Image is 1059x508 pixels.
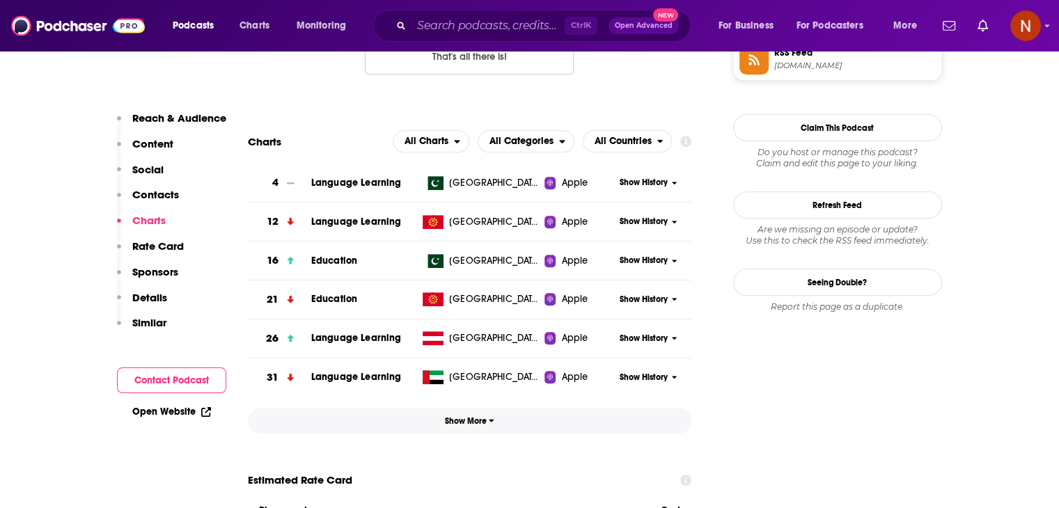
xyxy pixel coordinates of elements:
button: open menu [478,130,574,152]
a: RSS Feed[DOMAIN_NAME] [739,45,936,74]
a: Apple [544,176,615,190]
a: [GEOGRAPHIC_DATA] [417,176,544,190]
p: Sponsors [132,265,178,278]
span: Show History [620,294,668,305]
h3: 16 [267,253,279,269]
button: Show History [615,216,682,228]
p: Contacts [132,188,179,201]
button: Sponsors [117,265,178,291]
img: Podchaser - Follow, Share and Rate Podcasts [11,13,145,39]
a: Language Learning [311,371,402,383]
a: 4 [248,164,311,202]
button: open menu [163,15,232,37]
a: Show notifications dropdown [972,14,994,38]
span: Show History [620,372,668,383]
a: Seeing Double? [733,269,942,296]
span: Show History [620,333,668,344]
button: open menu [287,15,364,37]
button: Charts [117,214,166,239]
span: Kyrgyzstan [449,215,540,229]
a: 16 [248,241,311,280]
span: More [893,16,917,35]
span: Pakistan [449,176,540,190]
button: Show History [615,333,682,344]
span: Apple [561,331,588,345]
span: Charts [240,16,269,35]
p: Details [132,291,167,304]
a: [GEOGRAPHIC_DATA] [417,370,544,384]
a: 26 [248,319,311,358]
div: Claim and edit this page to your liking. [733,147,942,169]
button: Show History [615,294,682,305]
button: Rate Card [117,239,184,265]
a: Education [311,255,357,267]
span: United Arab Emirates [449,370,540,384]
a: Open Website [132,406,211,418]
span: Monitoring [297,16,346,35]
span: Show History [620,216,668,228]
span: Logged in as AdelNBM [1010,10,1041,41]
p: Reach & Audience [132,111,226,125]
p: Content [132,137,173,150]
input: Search podcasts, credits, & more... [411,15,565,37]
span: For Business [719,16,774,35]
div: Search podcasts, credits, & more... [386,10,704,42]
span: All Categories [489,136,554,146]
a: Apple [544,215,615,229]
button: Similar [117,316,166,342]
button: open menu [583,130,673,152]
span: New [653,8,678,22]
p: Rate Card [132,239,184,253]
div: Report this page as a duplicate. [733,301,942,312]
span: Show History [620,255,668,267]
a: Language Learning [311,332,402,344]
a: [GEOGRAPHIC_DATA] [417,292,544,306]
a: Apple [544,370,615,384]
button: Social [117,163,164,189]
h2: Categories [478,130,574,152]
h2: Charts [248,135,281,148]
a: Language Learning [311,216,402,228]
a: 12 [248,203,311,241]
span: Open Advanced [615,22,673,29]
a: Language Learning [311,177,402,189]
a: [GEOGRAPHIC_DATA] [417,254,544,268]
div: Are we missing an episode or update? Use this to check the RSS feed immediately. [733,224,942,246]
button: open menu [393,130,469,152]
button: Show History [615,177,682,189]
span: Apple [561,215,588,229]
span: All Charts [405,136,448,146]
button: Contact Podcast [117,367,226,393]
a: [GEOGRAPHIC_DATA] [417,331,544,345]
button: open menu [709,15,791,37]
button: open menu [787,15,884,37]
h3: 31 [267,370,279,386]
p: Similar [132,316,166,329]
span: Show More [445,416,494,426]
button: Claim This Podcast [733,114,942,141]
span: Pakistan [449,254,540,268]
span: feeds.simplecast.com [774,61,936,71]
button: Reach & Audience [117,111,226,137]
span: Apple [561,370,588,384]
span: Apple [561,176,588,190]
button: Show History [615,255,682,267]
a: Apple [544,292,615,306]
a: 31 [248,358,311,397]
button: Nothing here. [365,37,574,74]
button: Details [117,291,167,317]
button: Show More [248,408,692,434]
h3: 12 [267,214,279,230]
span: Apple [561,254,588,268]
span: Ctrl K [565,17,597,35]
span: Education [311,293,357,305]
button: Open AdvancedNew [609,17,679,34]
span: Podcasts [173,16,214,35]
span: Kyrgyzstan [449,292,540,306]
p: Social [132,163,164,176]
button: open menu [884,15,934,37]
